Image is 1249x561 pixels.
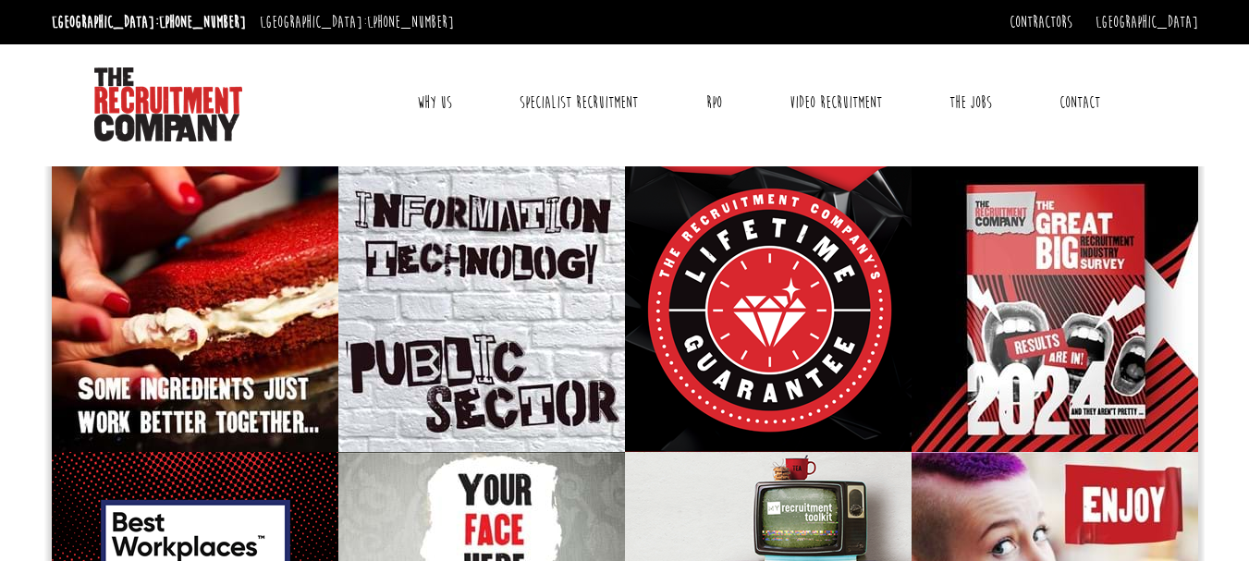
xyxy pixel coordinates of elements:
a: [GEOGRAPHIC_DATA] [1096,12,1198,32]
a: [PHONE_NUMBER] [367,12,454,32]
img: The Recruitment Company [94,67,242,141]
a: Video Recruitment [776,79,896,126]
a: Specialist Recruitment [506,79,652,126]
a: [PHONE_NUMBER] [159,12,246,32]
a: RPO [692,79,736,126]
li: [GEOGRAPHIC_DATA]: [47,7,251,37]
a: Why Us [403,79,466,126]
a: Contractors [1010,12,1072,32]
a: Contact [1046,79,1114,126]
a: The Jobs [936,79,1006,126]
li: [GEOGRAPHIC_DATA]: [255,7,459,37]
